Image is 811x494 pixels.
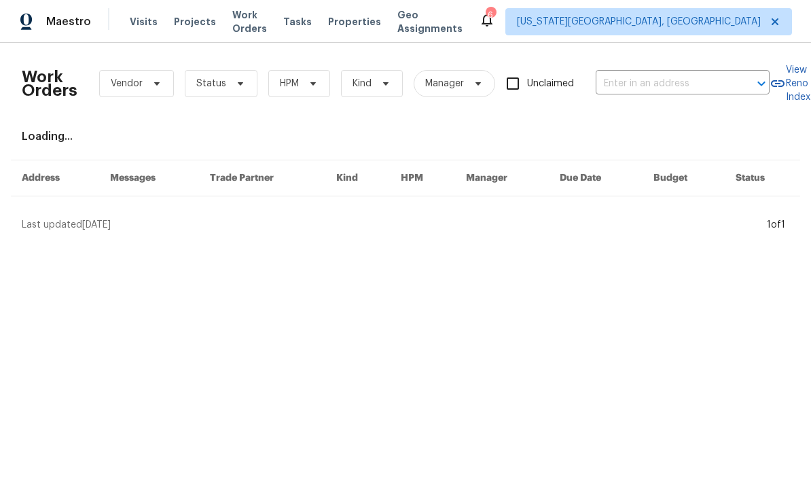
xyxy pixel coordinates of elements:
[353,77,372,90] span: Kind
[283,17,312,27] span: Tasks
[130,15,158,29] span: Visits
[486,8,495,22] div: 6
[199,160,326,196] th: Trade Partner
[99,160,199,196] th: Messages
[22,218,763,232] div: Last updated
[11,160,99,196] th: Address
[46,15,91,29] span: Maestro
[455,160,549,196] th: Manager
[390,160,455,196] th: HPM
[517,15,761,29] span: [US_STATE][GEOGRAPHIC_DATA], [GEOGRAPHIC_DATA]
[111,77,143,90] span: Vendor
[22,130,789,143] div: Loading...
[328,15,381,29] span: Properties
[196,77,226,90] span: Status
[280,77,299,90] span: HPM
[82,220,111,230] span: [DATE]
[770,63,810,104] a: View Reno Index
[767,218,785,232] div: 1 of 1
[596,73,732,94] input: Enter in an address
[232,8,267,35] span: Work Orders
[174,15,216,29] span: Projects
[527,77,574,91] span: Unclaimed
[752,74,771,93] button: Open
[425,77,464,90] span: Manager
[549,160,643,196] th: Due Date
[22,70,77,97] h2: Work Orders
[397,8,463,35] span: Geo Assignments
[325,160,390,196] th: Kind
[643,160,725,196] th: Budget
[725,160,800,196] th: Status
